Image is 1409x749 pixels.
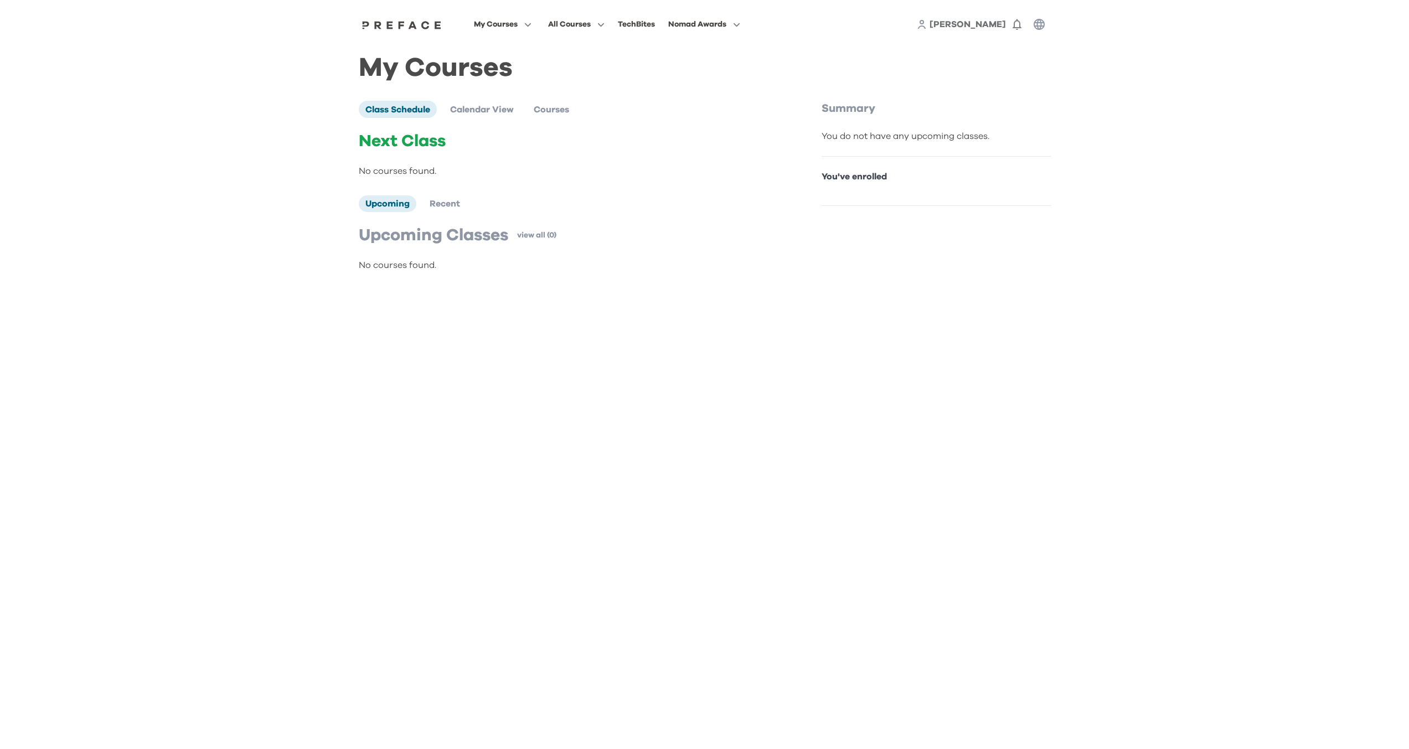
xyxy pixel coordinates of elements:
[548,18,591,31] span: All Courses
[930,18,1006,31] a: [PERSON_NAME]
[430,199,460,208] span: Recent
[359,20,445,29] img: Preface Logo
[534,105,569,114] span: Courses
[545,17,608,32] button: All Courses
[665,17,744,32] button: Nomad Awards
[359,259,775,272] p: No courses found.
[365,105,430,114] span: Class Schedule
[450,105,514,114] span: Calendar View
[359,62,1051,74] h1: My Courses
[471,17,535,32] button: My Courses
[359,164,775,178] p: No courses found.
[618,18,655,31] div: TechBites
[930,20,1006,29] span: [PERSON_NAME]
[359,131,775,151] p: Next Class
[359,225,508,245] p: Upcoming Classes
[822,130,1051,143] div: You do not have any upcoming classes.
[517,230,556,241] a: view all (0)
[822,101,1051,116] p: Summary
[365,199,410,208] span: Upcoming
[822,170,1051,183] p: You've enrolled
[668,18,726,31] span: Nomad Awards
[474,18,518,31] span: My Courses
